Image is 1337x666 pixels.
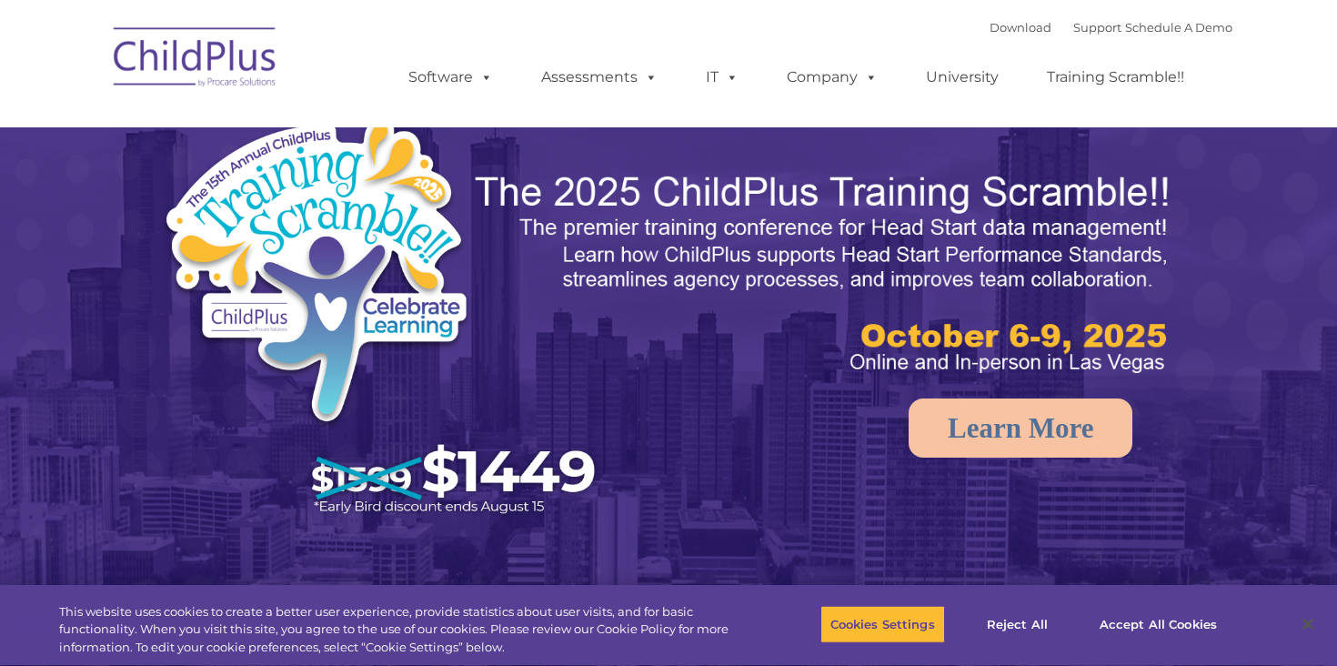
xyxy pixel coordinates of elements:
button: Close [1288,604,1328,644]
a: Software [390,59,511,96]
a: University [908,59,1017,96]
a: Schedule A Demo [1125,20,1232,35]
button: Cookies Settings [820,605,945,643]
span: Phone number [253,195,330,208]
button: Reject All [960,605,1074,643]
a: Training Scramble!! [1029,59,1202,96]
a: Company [769,59,896,96]
span: Last name [253,120,308,134]
a: Learn More [909,399,1132,458]
button: Accept All Cookies [1090,605,1227,643]
font: | [990,20,1232,35]
a: Support [1073,20,1121,35]
img: ChildPlus by Procare Solutions [105,15,286,106]
a: IT [688,59,757,96]
a: Download [990,20,1051,35]
div: This website uses cookies to create a better user experience, provide statistics about user visit... [59,603,736,657]
a: Assessments [523,59,676,96]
